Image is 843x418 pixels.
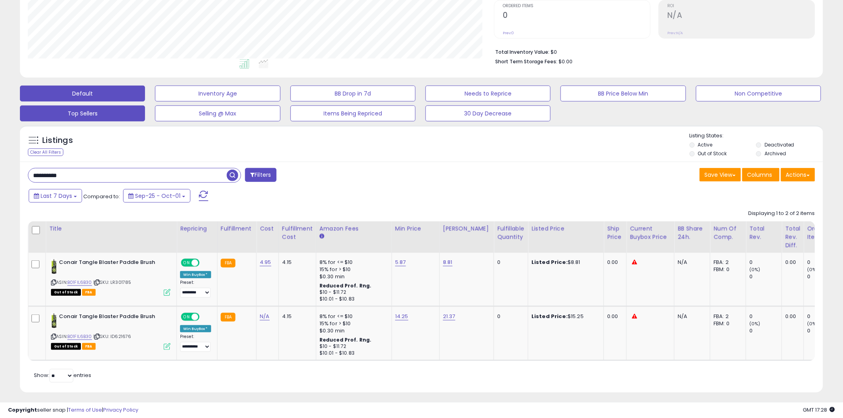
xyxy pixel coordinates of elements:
span: ROI [667,4,815,8]
div: $10 - $11.72 [320,289,386,296]
small: Prev: N/A [667,31,683,35]
a: 5.87 [395,258,406,266]
div: Ordered Items [807,225,836,241]
label: Out of Stock [698,150,727,157]
p: Listing States: [690,132,823,140]
span: Sep-25 - Oct-01 [135,192,180,200]
img: 41fpKwnohdL._SL40_.jpg [51,259,57,275]
div: 0 [807,313,839,320]
span: ON [182,260,192,266]
div: 0 [807,273,839,280]
small: (0%) [749,266,761,273]
div: Win BuyBox * [180,325,211,332]
a: 21.37 [443,313,455,320]
div: Win BuyBox * [180,271,211,278]
div: Min Price [395,225,436,233]
label: Archived [765,150,786,157]
button: Items Being Repriced [290,105,416,121]
label: Active [698,141,713,148]
div: Num of Comp. [714,225,743,241]
div: BB Share 24h. [678,225,707,241]
button: Last 7 Days [29,189,82,203]
div: 15% for > $10 [320,320,386,327]
a: Terms of Use [68,406,102,414]
span: OFF [198,260,211,266]
div: Amazon Fees [320,225,388,233]
button: Inventory Age [155,86,280,102]
span: Show: entries [34,371,91,379]
a: 4.95 [260,258,271,266]
button: Top Sellers [20,105,145,121]
a: N/A [260,313,269,320]
div: 8% for <= $10 [320,259,386,266]
a: B01FIL6B30 [67,333,92,340]
div: 4.15 [282,259,310,266]
a: 8.81 [443,258,453,266]
a: B01FIL6B30 [67,279,92,286]
div: $10 - $11.72 [320,343,386,350]
div: 0 [749,327,782,334]
button: BB Drop in 7d [290,86,416,102]
h2: 0 [503,11,650,21]
span: $0.00 [559,58,572,65]
div: N/A [678,313,704,320]
b: Conair Tangle Blaster Paddle Brush [59,259,156,268]
div: FBA: 2 [714,313,740,320]
div: 15% for > $10 [320,266,386,273]
div: Title [49,225,173,233]
span: | SKU: LR301785 [93,279,131,285]
div: Fulfillment Cost [282,225,313,241]
div: 0.00 [607,313,620,320]
div: $15.25 [531,313,598,320]
div: 0.00 [785,313,798,320]
span: ON [182,314,192,320]
div: Repricing [180,225,214,233]
div: 0 [497,313,522,320]
div: $0.30 min [320,327,386,334]
strong: Copyright [8,406,37,414]
div: Clear All Filters [28,148,63,156]
h5: Listings [42,135,73,146]
b: Reduced Prof. Rng. [320,336,372,343]
div: ASIN: [51,259,171,295]
b: Conair Tangle Blaster Paddle Brush [59,313,156,322]
div: 0.00 [607,259,620,266]
span: Compared to: [83,193,120,200]
div: 0 [749,313,782,320]
span: 2025-10-13 17:28 GMT [803,406,835,414]
div: Total Rev. Diff. [785,225,800,250]
div: 0 [497,259,522,266]
b: Listed Price: [531,258,568,266]
div: $10.01 - $10.83 [320,350,386,357]
button: Needs to Reprice [425,86,551,102]
div: Fulfillable Quantity [497,225,525,241]
small: (0%) [807,266,818,273]
div: $8.81 [531,259,598,266]
div: Preset: [180,280,211,298]
div: [PERSON_NAME] [443,225,490,233]
div: 0.00 [785,259,798,266]
img: 41fpKwnohdL._SL40_.jpg [51,313,57,329]
button: Default [20,86,145,102]
div: Displaying 1 to 2 of 2 items [749,210,815,217]
div: $10.01 - $10.83 [320,296,386,303]
div: seller snap | | [8,406,138,414]
div: 0 [749,273,782,280]
button: Selling @ Max [155,105,280,121]
button: Non Competitive [696,86,821,102]
button: Save View [700,168,741,182]
div: FBM: 0 [714,320,740,327]
div: 0 [807,259,839,266]
li: $0 [495,47,809,56]
span: Last 7 Days [41,192,72,200]
div: Fulfillment [221,225,253,233]
a: 14.25 [395,313,408,320]
div: 0 [749,259,782,266]
div: Listed Price [531,225,600,233]
div: 4.15 [282,313,310,320]
div: Total Rev. [749,225,778,241]
span: All listings that are currently out of stock and unavailable for purchase on Amazon [51,289,81,296]
span: FBA [82,289,96,296]
small: (0%) [749,320,761,327]
h2: N/A [667,11,815,21]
